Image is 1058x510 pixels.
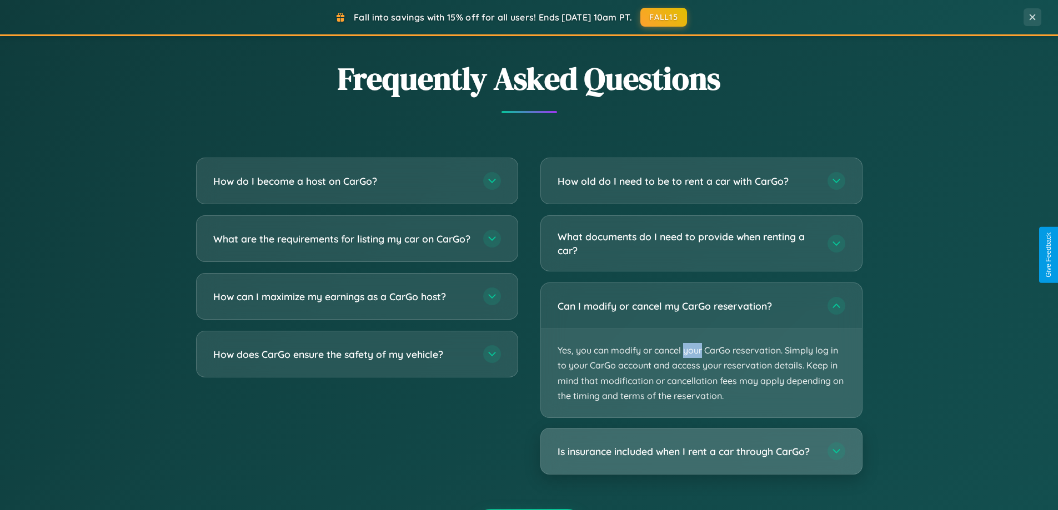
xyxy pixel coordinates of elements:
div: Give Feedback [1045,233,1052,277]
h3: Can I modify or cancel my CarGo reservation? [558,299,816,313]
button: FALL15 [640,8,687,27]
p: Yes, you can modify or cancel your CarGo reservation. Simply log in to your CarGo account and acc... [541,329,862,417]
h3: What documents do I need to provide when renting a car? [558,230,816,257]
h3: What are the requirements for listing my car on CarGo? [213,232,472,246]
h3: How do I become a host on CarGo? [213,174,472,188]
h3: How does CarGo ensure the safety of my vehicle? [213,347,472,361]
h2: Frequently Asked Questions [196,57,863,100]
h3: Is insurance included when I rent a car through CarGo? [558,445,816,458]
h3: How can I maximize my earnings as a CarGo host? [213,290,472,304]
h3: How old do I need to be to rent a car with CarGo? [558,174,816,188]
span: Fall into savings with 15% off for all users! Ends [DATE] 10am PT. [354,12,632,23]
